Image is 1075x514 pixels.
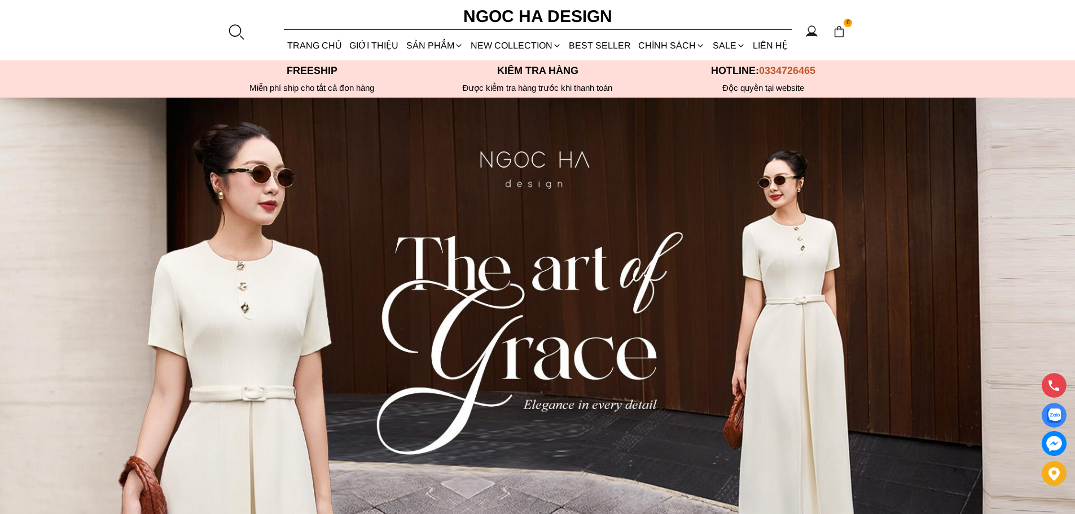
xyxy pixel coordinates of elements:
[709,30,749,60] a: SALE
[565,30,635,60] a: BEST SELLER
[1042,431,1067,456] a: messenger
[284,30,346,60] a: TRANG CHỦ
[453,3,622,30] a: Ngoc Ha Design
[402,30,467,60] div: SẢN PHẨM
[346,30,402,60] a: GIỚI THIỆU
[651,83,876,93] h6: Độc quyền tại website
[759,65,815,76] span: 0334726465
[833,25,845,38] img: img-CART-ICON-ksit0nf1
[425,83,651,93] p: Được kiểm tra hàng trước khi thanh toán
[651,65,876,77] p: Hotline:
[749,30,791,60] a: LIÊN HỆ
[1042,403,1067,428] a: Display image
[844,19,853,28] span: 0
[199,65,425,77] p: Freeship
[635,30,709,60] div: Chính sách
[1047,408,1061,423] img: Display image
[199,83,425,93] div: Miễn phí ship cho tất cả đơn hàng
[467,30,565,60] a: NEW COLLECTION
[497,65,578,76] font: Kiểm tra hàng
